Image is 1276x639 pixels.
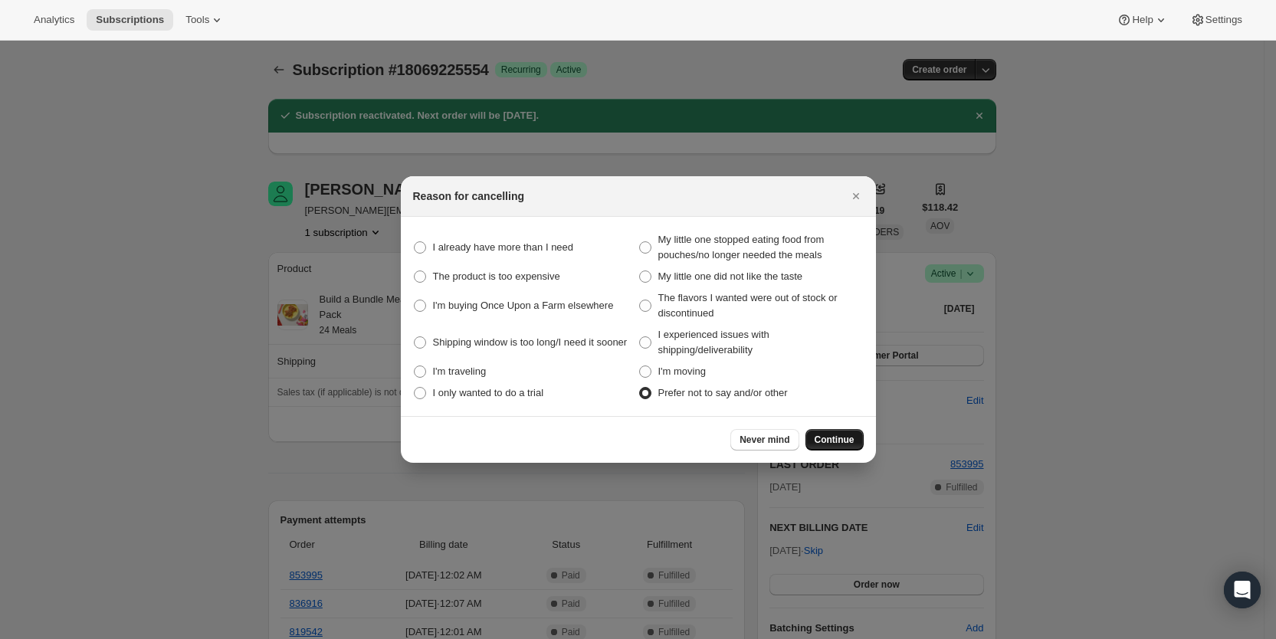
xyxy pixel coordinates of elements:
h2: Reason for cancelling [413,188,524,204]
button: Continue [805,429,864,451]
span: The product is too expensive [433,270,560,282]
span: The flavors I wanted were out of stock or discontinued [658,292,838,319]
div: Open Intercom Messenger [1224,572,1261,608]
span: I'm traveling [433,365,487,377]
button: Help [1107,9,1177,31]
span: I experienced issues with shipping/deliverability [658,329,769,356]
button: Subscriptions [87,9,173,31]
span: Help [1132,14,1153,26]
span: Subscriptions [96,14,164,26]
span: My little one stopped eating food from pouches/no longer needed the meals [658,234,825,261]
button: Never mind [730,429,799,451]
span: Shipping window is too long/I need it sooner [433,336,628,348]
span: I'm moving [658,365,706,377]
span: I already have more than I need [433,241,574,253]
button: Settings [1181,9,1251,31]
span: Settings [1205,14,1242,26]
span: Continue [815,434,854,446]
span: I only wanted to do a trial [433,387,544,398]
span: Prefer not to say and/or other [658,387,788,398]
span: Analytics [34,14,74,26]
button: Close [845,185,867,207]
button: Tools [176,9,234,31]
button: Analytics [25,9,84,31]
span: I'm buying Once Upon a Farm elsewhere [433,300,614,311]
span: Never mind [740,434,789,446]
span: Tools [185,14,209,26]
span: My little one did not like the taste [658,270,803,282]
